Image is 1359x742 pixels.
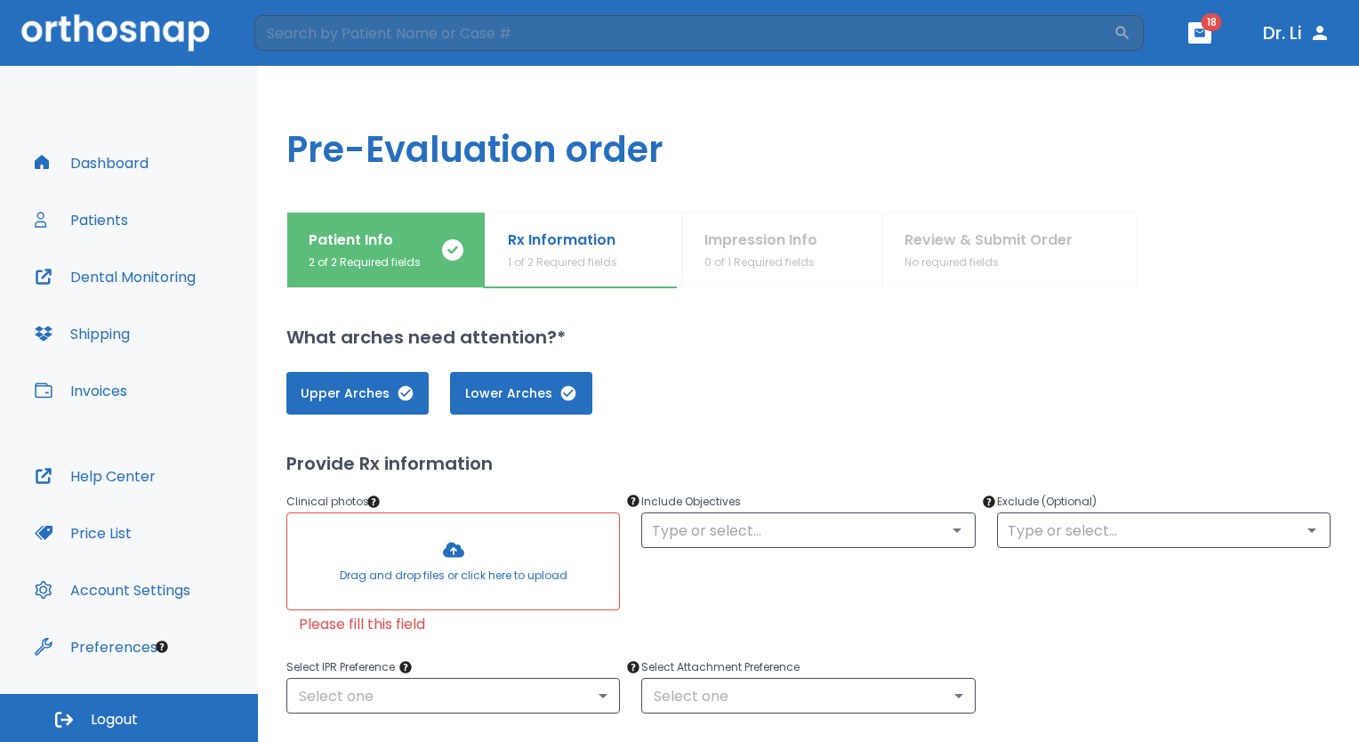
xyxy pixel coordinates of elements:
[286,450,1331,477] h2: Provide Rx information
[254,15,1114,51] input: Search by Patient Name or Case #
[641,657,975,678] p: Select Attachment Preference
[997,491,1331,512] p: Exclude (Optional)
[286,657,620,678] p: Select IPR Preference
[1002,518,1325,543] input: Type or select...
[24,625,168,668] button: Preferences
[641,491,975,512] p: Include Objectives
[304,384,411,403] span: Upper Arches
[1256,17,1338,49] button: Dr. Li
[309,230,421,251] p: Patient Info
[309,254,421,270] p: 2 of 2 Required fields
[450,372,592,415] button: Lower Arches
[647,518,969,543] input: Type or select...
[21,14,210,51] img: Orthosnap
[24,141,159,184] button: Dashboard
[286,491,620,512] p: Clinical photos *
[24,512,142,554] button: Price List
[154,639,170,655] div: Tooltip anchor
[24,312,141,355] button: Shipping
[24,369,138,412] button: Invoices
[286,678,620,714] div: Select one
[286,324,1331,351] h2: What arches need attention?*
[398,659,414,675] div: Tooltip anchor
[24,569,201,611] button: Account Settings
[1202,13,1222,31] span: 18
[945,518,969,543] button: Open
[1299,518,1324,543] button: Open
[299,614,607,635] p: Please fill this field
[641,678,975,714] div: Select one
[286,372,429,415] button: Upper Arches
[24,198,139,241] button: Patients
[24,255,206,298] button: Dental Monitoring
[508,230,617,251] p: Rx Information
[366,494,382,510] div: Tooltip anchor
[508,254,617,270] p: 1 of 2 Required fields
[258,66,1359,212] h1: Pre-Evaluation order
[468,384,575,403] span: Lower Arches
[625,493,641,509] div: Tooltip anchor
[24,455,166,497] button: Help Center
[91,710,138,730] span: Logout
[981,494,997,510] div: Tooltip anchor
[625,659,641,675] div: Tooltip anchor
